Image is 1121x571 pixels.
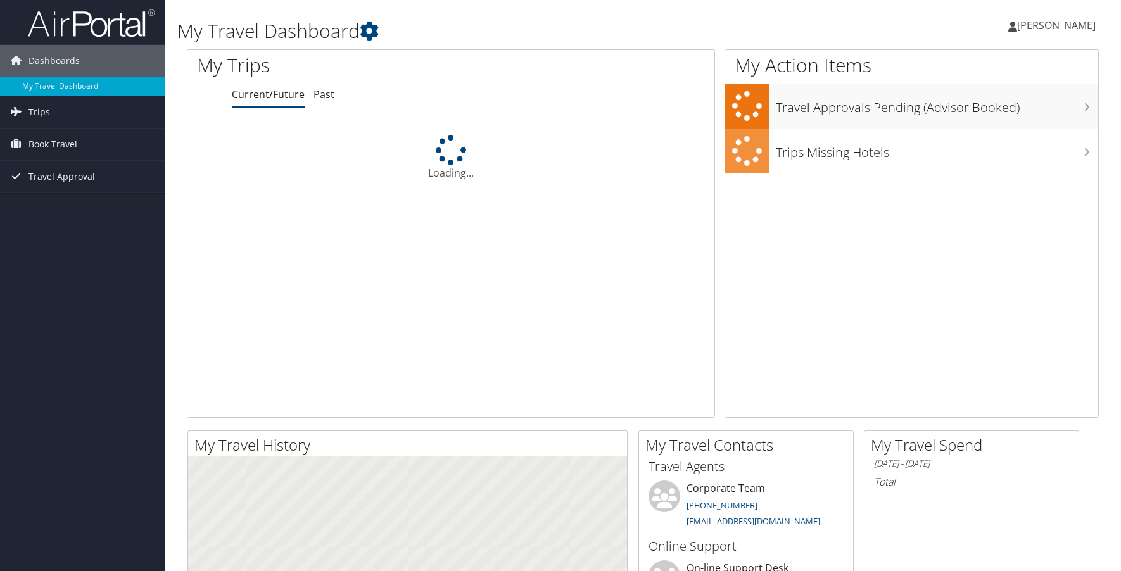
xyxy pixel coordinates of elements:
img: airportal-logo.png [28,8,155,38]
h3: Trips Missing Hotels [776,137,1098,161]
a: [PHONE_NUMBER] [687,499,757,511]
a: Travel Approvals Pending (Advisor Booked) [725,84,1098,129]
li: Corporate Team [642,480,850,532]
h3: Travel Agents [649,458,844,475]
h2: My Travel Contacts [645,434,853,456]
h6: [DATE] - [DATE] [874,458,1069,470]
h1: My Travel Dashboard [177,18,798,44]
a: Trips Missing Hotels [725,129,1098,173]
span: Book Travel [28,129,77,160]
h3: Online Support [649,537,844,555]
a: [PERSON_NAME] [1008,6,1108,44]
h1: My Action Items [725,52,1098,78]
h2: My Travel History [194,434,627,456]
h1: My Trips [197,52,485,78]
a: Past [313,87,334,101]
span: [PERSON_NAME] [1017,18,1096,32]
span: Trips [28,96,50,128]
span: Travel Approval [28,161,95,192]
a: Current/Future [232,87,305,101]
h2: My Travel Spend [871,434,1079,456]
h3: Travel Approvals Pending (Advisor Booked) [776,92,1098,116]
div: Loading... [187,135,714,180]
h6: Total [874,475,1069,489]
a: [EMAIL_ADDRESS][DOMAIN_NAME] [687,515,820,527]
span: Dashboards [28,45,80,77]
